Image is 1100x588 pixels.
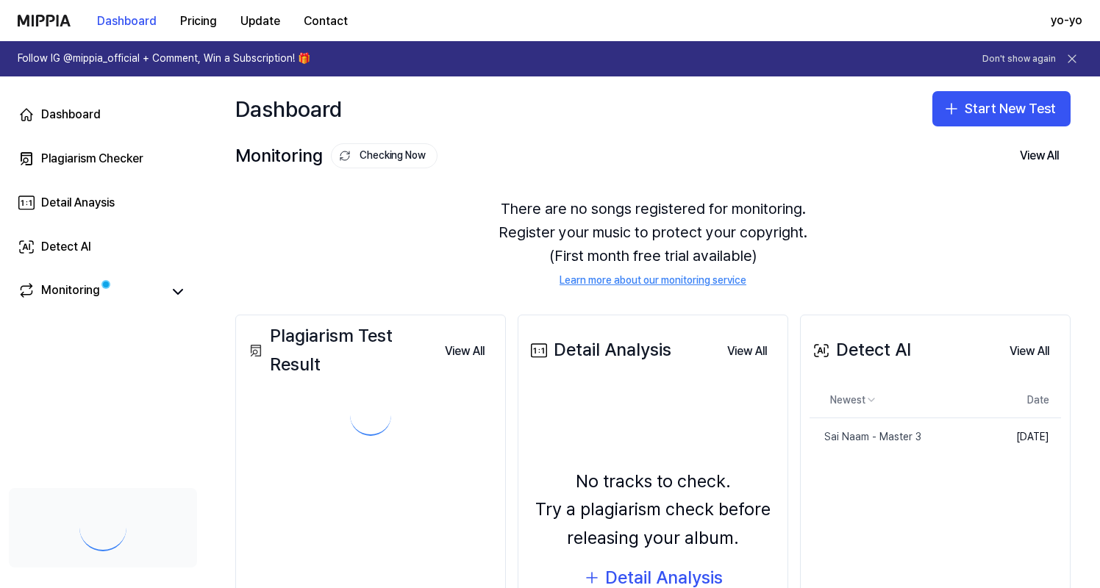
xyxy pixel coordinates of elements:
th: Date [976,383,1061,418]
button: Update [229,7,292,36]
h1: Follow IG @mippia_official + Comment, Win a Subscription! 🎁 [18,51,310,66]
button: Don't show again [982,53,1056,65]
div: Detect AI [810,336,911,364]
div: Plagiarism Test Result [245,322,433,379]
div: No tracks to check. Try a plagiarism check before releasing your album. [527,467,779,552]
button: Dashboard [85,7,168,36]
a: View All [715,335,779,366]
button: Contact [292,7,360,36]
button: View All [1008,141,1071,171]
button: yo-yo [1051,12,1082,29]
a: Plagiarism Checker [9,141,197,176]
td: [DATE] [976,418,1061,456]
button: View All [998,337,1061,366]
a: Learn more about our monitoring service [560,273,746,288]
a: View All [433,335,496,366]
button: Start New Test [932,91,1071,126]
div: Sai Naam - Master 3 [810,430,921,445]
a: Update [229,1,292,41]
div: Detail Anaysis [41,194,115,212]
div: Detail Analysis [527,336,671,364]
a: Detail Anaysis [9,185,197,220]
div: Dashboard [235,91,342,126]
a: Sai Naam - Master 3 [810,418,976,456]
a: Dashboard [9,97,197,132]
div: Detect AI [41,238,91,256]
div: Monitoring [235,142,438,170]
button: Pricing [168,7,229,36]
a: Detect AI [9,229,197,265]
a: Monitoring [18,282,162,302]
a: View All [998,335,1061,366]
button: View All [715,337,779,366]
div: Plagiarism Checker [41,150,143,168]
button: Checking Now [331,143,438,168]
div: Monitoring [41,282,100,302]
div: There are no songs registered for monitoring. Register your music to protect your copyright. (Fir... [235,179,1071,306]
button: View All [433,337,496,366]
img: logo [18,15,71,26]
div: Dashboard [41,106,101,123]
